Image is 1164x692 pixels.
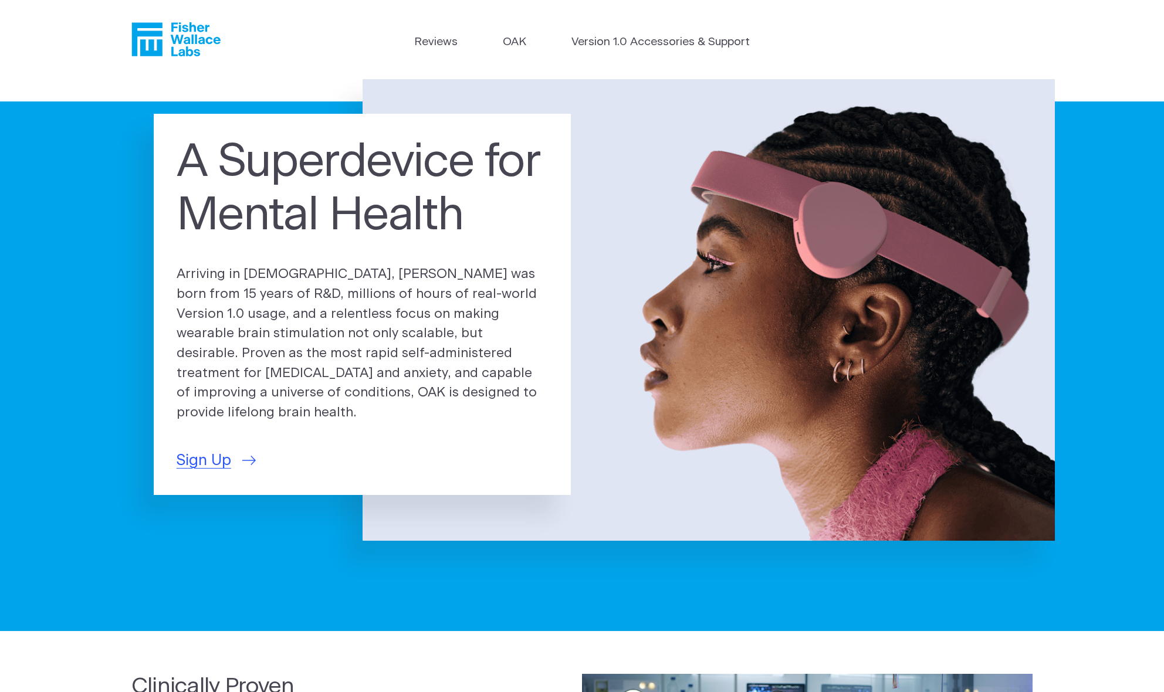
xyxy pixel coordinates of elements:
[177,449,231,472] span: Sign Up
[414,34,458,51] a: Reviews
[177,136,549,242] h1: A Superdevice for Mental Health
[571,34,750,51] a: Version 1.0 Accessories & Support
[503,34,526,51] a: OAK
[177,264,549,423] p: Arriving in [DEMOGRAPHIC_DATA], [PERSON_NAME] was born from 15 years of R&D, millions of hours of...
[177,449,256,472] a: Sign Up
[131,22,221,56] a: Fisher Wallace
